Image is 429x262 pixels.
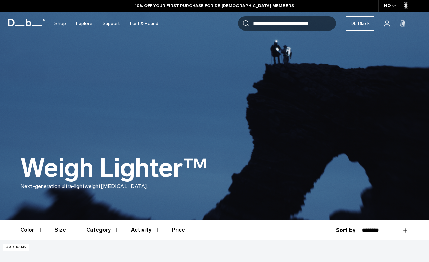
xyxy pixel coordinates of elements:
[101,183,148,189] span: [MEDICAL_DATA].
[172,220,195,240] button: Toggle Price
[86,220,120,240] button: Toggle Filter
[76,12,92,36] a: Explore
[3,244,29,251] p: 470 grams
[103,12,120,36] a: Support
[20,154,207,182] h1: Weigh Lighter™
[131,220,161,240] button: Toggle Filter
[49,12,163,36] nav: Main Navigation
[130,12,158,36] a: Lost & Found
[135,3,294,9] a: 10% OFF YOUR FIRST PURCHASE FOR DB [DEMOGRAPHIC_DATA] MEMBERS
[54,220,75,240] button: Toggle Filter
[54,12,66,36] a: Shop
[20,220,44,240] button: Toggle Filter
[20,183,101,189] span: Next-generation ultra-lightweight
[346,16,374,31] a: Db Black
